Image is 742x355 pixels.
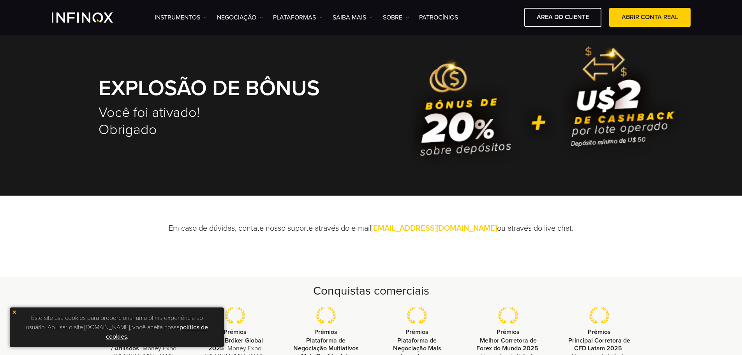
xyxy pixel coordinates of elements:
p: Este site usa cookies para proporcionar uma ótima experiência ao usuário. Ao usar o site [DOMAIN_... [14,311,220,343]
a: NEGOCIAÇÃO [217,13,263,22]
a: Saiba mais [333,13,373,22]
h2: Conquistas comerciais [99,283,644,299]
strong: Prêmios [314,328,337,336]
a: INFINOX Logo [52,12,131,23]
strong: Prêmios [588,328,611,336]
strong: Prêmios [405,328,428,336]
strong: Prêmios [497,328,520,336]
a: Instrumentos [155,13,207,22]
strong: Prêmios [224,328,247,336]
strong: Principal Corretora de CFD Latam 2025 [568,337,630,352]
a: [EMAIL_ADDRESS][DOMAIN_NAME] [371,224,497,233]
h2: Você foi ativado! Obrigado [99,104,328,138]
a: ÁREA DO CLIENTE [524,8,601,27]
a: ABRIR CONTA REAL [609,8,691,27]
p: Em caso de dúvidas, contate nosso suporte através do e-mail ou através do live chat. [128,223,615,234]
img: yellow close icon [12,309,17,315]
strong: EXPLOSÃO DE BÔNUS [99,76,320,101]
a: Patrocínios [419,13,458,22]
a: SOBRE [383,13,409,22]
strong: Mejor Bróker Global 2025 [207,337,263,352]
strong: Melhor Corretora de Forex do Mundo 2025 [476,337,538,352]
a: PLATAFORMAS [273,13,323,22]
